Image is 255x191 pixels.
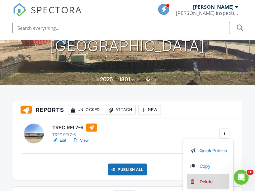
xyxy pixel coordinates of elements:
div: Attach [106,105,136,115]
div: 2025 [100,76,113,82]
a: Edit [52,137,66,144]
span: sq. ft. [131,78,140,82]
iframe: Intercom live chat [234,170,249,185]
div: TREC REI 7-6 [52,132,97,137]
h3: Reports [13,101,242,119]
span: SPECTORA [31,3,82,16]
a: SPECTORA [13,8,82,21]
a: TREC REI 7-6 TREC REI 7-6 [52,124,97,137]
span: 10 [247,170,254,175]
span: slab [151,78,158,82]
div: Publish All [108,164,147,175]
div: New [138,105,161,115]
div: Willis Smith Inspections, LLC [176,10,238,16]
h1: 204 Inlet Ln [GEOGRAPHIC_DATA] [50,21,205,54]
a: View [73,137,89,144]
div: [PERSON_NAME] [193,4,234,10]
div: Unlocked [68,105,103,115]
div: 1801 [119,76,130,82]
input: Search everything... [12,22,230,34]
span: Built [92,78,99,82]
img: The Best Home Inspection Software - Spectora [13,3,26,17]
h6: TREC REI 7-6 [52,124,97,132]
a: Copy [190,163,227,170]
a: Quick Publish [190,147,227,154]
div: Delete [200,178,213,185]
a: Delete [190,178,227,185]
